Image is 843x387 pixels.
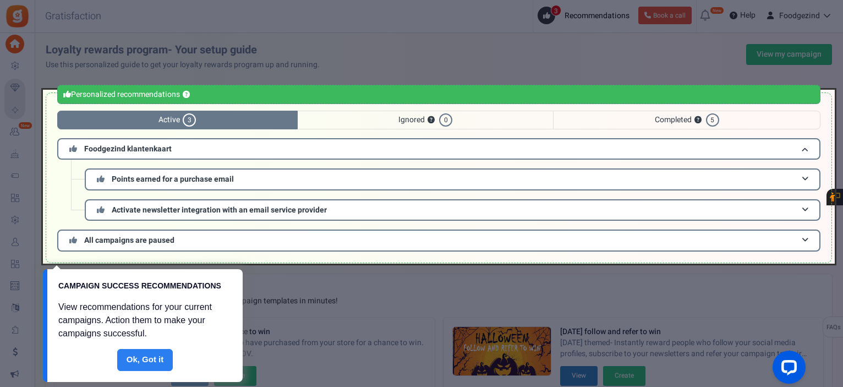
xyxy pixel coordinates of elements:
[47,297,243,349] div: View recommendations for your current campaigns. Action them to make your campaigns successful.
[57,85,820,104] div: Personalized recommendations
[117,349,173,371] a: Done
[58,280,222,292] h1: CAMPAIGN SUCCESS RECOMMENDATIONS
